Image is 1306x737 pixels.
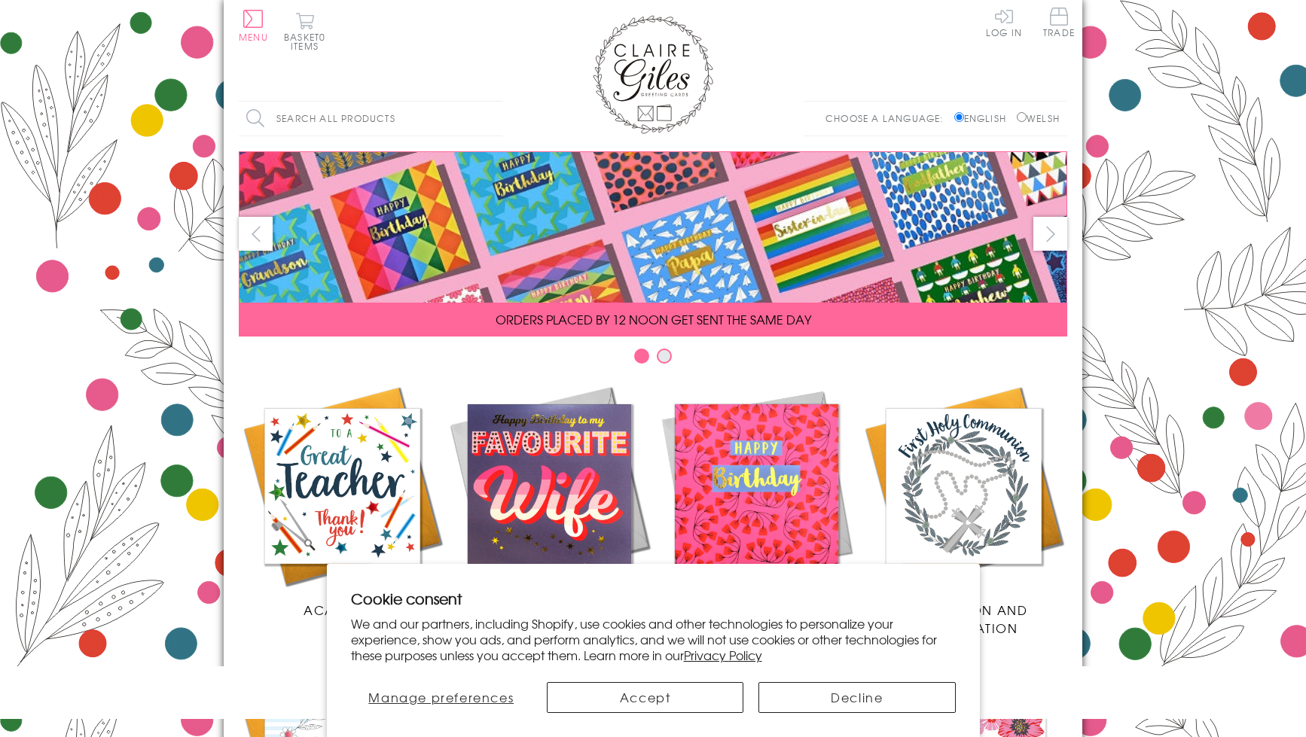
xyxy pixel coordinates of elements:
[239,30,268,44] span: Menu
[1033,217,1067,251] button: next
[487,102,502,136] input: Search
[446,382,653,619] a: New Releases
[239,382,446,619] a: Academic
[291,30,325,53] span: 0 items
[986,8,1022,37] a: Log In
[684,646,762,664] a: Privacy Policy
[1043,8,1075,37] span: Trade
[634,349,649,364] button: Carousel Page 1 (Current Slide)
[860,382,1067,637] a: Communion and Confirmation
[657,349,672,364] button: Carousel Page 2
[239,348,1067,371] div: Carousel Pagination
[1043,8,1075,40] a: Trade
[304,601,381,619] span: Academic
[368,688,514,706] span: Manage preferences
[547,682,743,713] button: Accept
[954,112,964,122] input: English
[496,310,811,328] span: ORDERS PLACED BY 12 NOON GET SENT THE SAME DAY
[239,102,502,136] input: Search all products
[593,15,713,134] img: Claire Giles Greetings Cards
[653,382,860,619] a: Birthdays
[284,12,325,50] button: Basket0 items
[758,682,955,713] button: Decline
[825,111,951,125] p: Choose a language:
[351,616,956,662] p: We and our partners, including Shopify, use cookies and other technologies to personalize your ex...
[351,682,532,713] button: Manage preferences
[1017,112,1027,122] input: Welsh
[239,10,268,41] button: Menu
[1017,111,1060,125] label: Welsh
[351,588,956,609] h2: Cookie consent
[239,217,273,251] button: prev
[954,111,1014,125] label: English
